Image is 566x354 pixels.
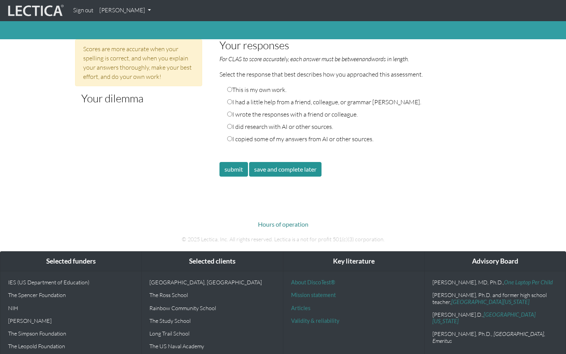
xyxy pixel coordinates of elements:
[432,279,558,286] p: [PERSON_NAME], MD, Ph.D.,
[149,305,275,311] p: Rainbow Community School
[219,70,474,79] p: Select the response that best describes how you approached this assessment.
[249,162,322,177] button: save and complete later
[219,39,474,51] h3: Your responses
[291,292,336,298] a: Mission statement
[8,343,134,349] p: The Leopold Foundation
[432,311,536,324] a: [GEOGRAPHIC_DATA][US_STATE]
[432,292,558,305] p: [PERSON_NAME], Ph.D. and former high school teacher,
[0,252,141,271] div: Selected funders
[258,220,308,228] a: Hours of operation
[6,3,64,18] img: lecticalive
[149,330,275,337] p: Long Trail School
[291,317,339,324] a: Validity & reliability
[149,317,275,324] p: The Study School
[432,331,545,344] em: , [GEOGRAPHIC_DATA], Emeritus
[149,292,275,298] p: The Ross School
[227,87,232,92] input: This is my own work.
[432,331,558,344] p: [PERSON_NAME], Ph.D.
[69,235,497,244] p: © 2025 Lectica, Inc. All rights reserved. Lectica is a not for profit 501(c)(3) corporation.
[432,311,558,325] p: [PERSON_NAME].D.,
[75,39,202,86] div: Scores are more accurate when your spelling is correct, and when you explain your answers thoroug...
[8,305,134,311] p: NIH
[227,136,232,141] input: I copied some of my answers from AI or other sources.
[149,343,275,349] p: The US Naval Academy
[8,292,134,298] p: The Spencer Foundation
[227,97,421,107] label: I had a little help from a friend, colleague, or grammar [PERSON_NAME].
[8,317,134,324] p: [PERSON_NAME]
[283,252,424,271] div: Key literature
[8,330,134,337] p: The Simpson Foundation
[149,279,275,286] p: [GEOGRAPHIC_DATA], [GEOGRAPHIC_DATA]
[291,279,335,286] a: About DiscoTest®
[227,85,286,94] label: This is my own work.
[227,122,333,131] label: I did research with AI or other sources.
[227,134,373,144] label: I copied some of my answers from AI or other sources.
[227,110,358,119] label: I wrote the responses with a friend or colleague.
[219,162,248,177] button: submit
[227,99,232,104] input: I had a little help from a friend, colleague, or grammar [PERSON_NAME].
[227,124,232,129] input: I did research with AI or other sources.
[291,305,310,311] a: Articles
[81,92,196,104] h3: Your dilemma
[70,3,96,18] a: Sign out
[504,279,553,286] a: One Laptop Per Child
[142,252,283,271] div: Selected clients
[227,112,232,117] input: I wrote the responses with a friend or colleague.
[219,55,409,63] em: For CLAS to score accurately, each answer must be between and words in length.
[425,252,566,271] div: Advisory Board
[8,279,134,286] p: IES (US Department of Education)
[451,299,529,305] a: [GEOGRAPHIC_DATA][US_STATE]
[96,3,154,18] a: [PERSON_NAME]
